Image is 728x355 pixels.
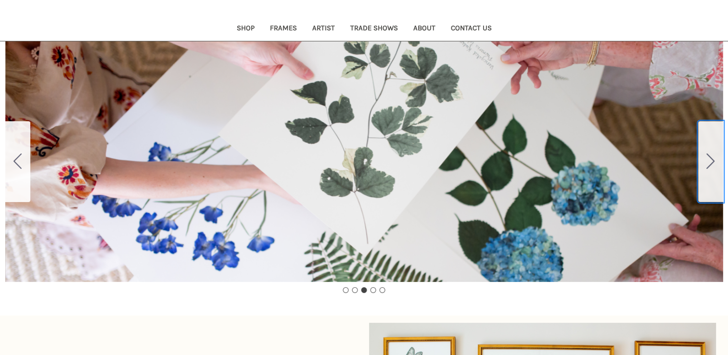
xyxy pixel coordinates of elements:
button: Go to slide 2 [5,121,30,202]
a: Contact Us [443,17,499,41]
a: About [406,17,443,41]
button: Go to slide 5 [380,287,385,293]
a: Shop [229,17,262,41]
button: Go to slide 1 [343,287,349,293]
a: Frames [262,17,305,41]
button: Go to slide 4 [698,121,723,202]
a: Trade Shows [343,17,406,41]
button: Go to slide 2 [352,287,358,293]
button: Go to slide 3 [361,287,367,293]
button: Go to slide 4 [370,287,376,293]
a: Artist [305,17,343,41]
